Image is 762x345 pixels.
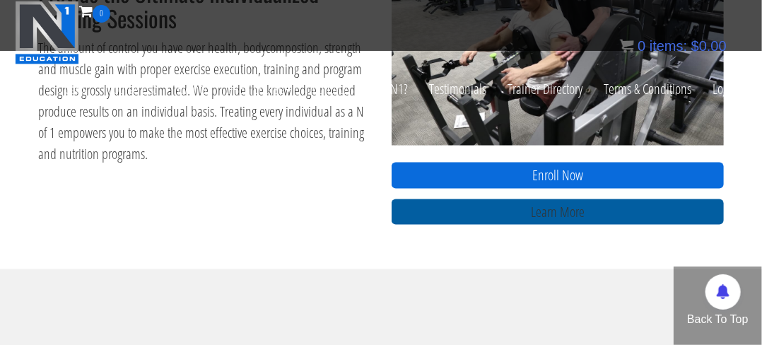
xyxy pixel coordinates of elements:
a: Learn More [392,199,724,226]
bdi: 0.00 [691,38,727,54]
p: Back To Top [674,311,762,328]
span: 0 [638,38,645,54]
a: Testimonials [418,64,497,114]
a: Terms & Conditions [593,64,702,114]
a: 0 [79,1,110,21]
p: The amount of control you have over health, bodycompostion, strength and muscle gain with proper ... [38,37,370,165]
a: Certs [54,64,97,114]
a: Contact [302,64,356,114]
span: items: [650,38,687,54]
img: n1-education [15,1,79,64]
span: $ [691,38,699,54]
span: 0 [93,5,110,23]
img: icon11.png [620,39,634,53]
a: Trainer Directory [497,64,593,114]
a: Events [167,64,217,114]
a: Course List [97,64,167,114]
a: Log In [702,64,751,114]
a: 0 items: $0.00 [620,38,727,54]
a: FREE Course [217,64,302,114]
a: Enroll Now [392,163,724,189]
a: Why N1? [356,64,418,114]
